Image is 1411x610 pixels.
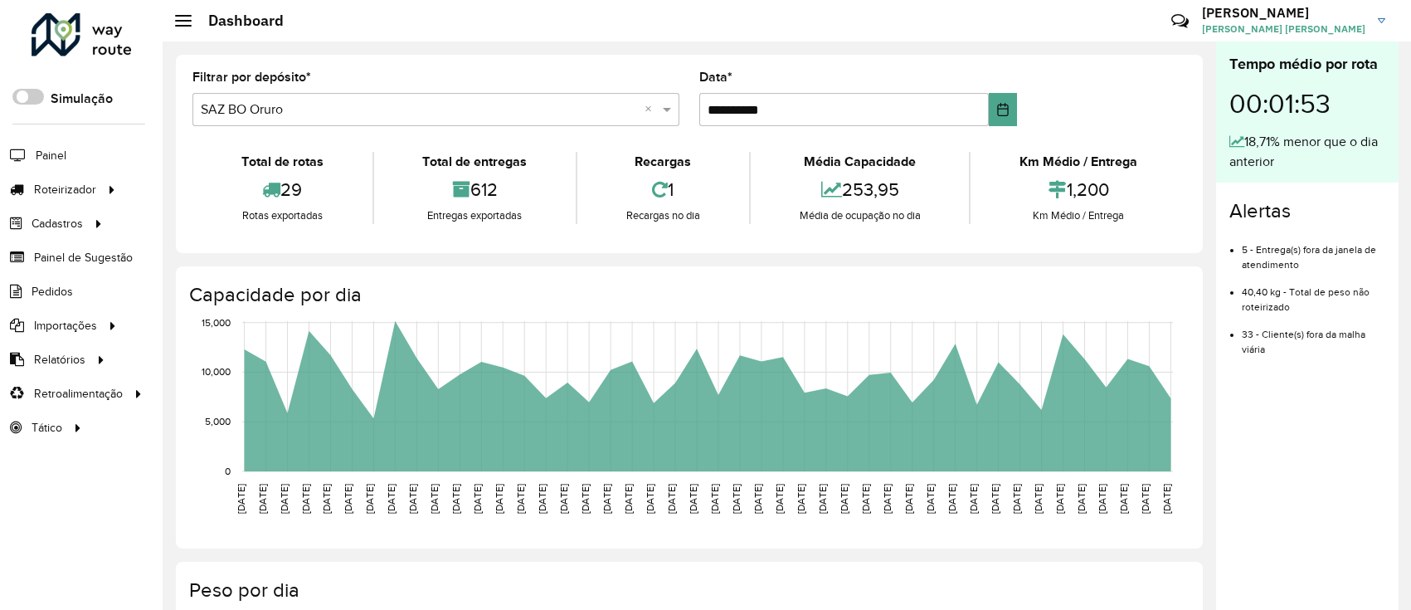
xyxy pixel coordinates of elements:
[537,484,547,514] text: [DATE]
[975,207,1182,224] div: Km Médio / Entrega
[34,249,133,266] span: Painel de Sugestão
[860,484,871,514] text: [DATE]
[731,484,742,514] text: [DATE]
[817,484,828,514] text: [DATE]
[197,152,368,172] div: Total de rotas
[378,152,572,172] div: Total de entregas
[197,172,368,207] div: 29
[755,207,966,224] div: Média de ocupação no dia
[192,67,311,87] label: Filtrar por depósito
[257,484,268,514] text: [DATE]
[1162,3,1198,39] a: Contato Rápido
[34,351,85,368] span: Relatórios
[755,152,966,172] div: Média Capacidade
[205,416,231,427] text: 5,000
[1202,5,1365,21] h3: [PERSON_NAME]
[236,484,246,514] text: [DATE]
[1161,484,1172,514] text: [DATE]
[189,283,1186,307] h4: Capacidade por dia
[197,207,368,224] div: Rotas exportadas
[1229,132,1385,172] div: 18,71% menor que o dia anterior
[968,484,979,514] text: [DATE]
[472,484,483,514] text: [DATE]
[1229,76,1385,132] div: 00:01:53
[34,181,96,198] span: Roteirizador
[321,484,332,514] text: [DATE]
[1054,484,1065,514] text: [DATE]
[1242,230,1385,272] li: 5 - Entrega(s) fora da janela de atendimento
[494,484,504,514] text: [DATE]
[558,484,569,514] text: [DATE]
[645,100,659,120] span: Clear all
[774,484,785,514] text: [DATE]
[34,317,97,334] span: Importações
[32,419,62,437] span: Tático
[378,172,572,207] div: 612
[839,484,849,514] text: [DATE]
[386,484,397,514] text: [DATE]
[755,172,966,207] div: 253,95
[882,484,893,514] text: [DATE]
[601,484,612,514] text: [DATE]
[1140,484,1151,514] text: [DATE]
[225,466,231,476] text: 0
[688,484,698,514] text: [DATE]
[699,67,732,87] label: Data
[192,12,284,30] h2: Dashboard
[1118,484,1129,514] text: [DATE]
[378,207,572,224] div: Entregas exportadas
[1229,53,1385,76] div: Tempo médio por rota
[51,89,113,109] label: Simulação
[581,172,745,207] div: 1
[645,484,655,514] text: [DATE]
[515,484,526,514] text: [DATE]
[903,484,914,514] text: [DATE]
[581,152,745,172] div: Recargas
[925,484,936,514] text: [DATE]
[202,367,231,378] text: 10,000
[752,484,763,514] text: [DATE]
[1033,484,1044,514] text: [DATE]
[189,578,1186,603] h4: Peso por dia
[580,484,591,514] text: [DATE]
[1242,272,1385,315] li: 40,40 kg - Total de peso não roteirizado
[990,484,1000,514] text: [DATE]
[709,484,720,514] text: [DATE]
[946,484,957,514] text: [DATE]
[666,484,677,514] text: [DATE]
[407,484,418,514] text: [DATE]
[202,317,231,328] text: 15,000
[1076,484,1087,514] text: [DATE]
[279,484,289,514] text: [DATE]
[1229,199,1385,223] h4: Alertas
[32,283,73,300] span: Pedidos
[975,172,1182,207] div: 1,200
[975,152,1182,172] div: Km Médio / Entrega
[343,484,353,514] text: [DATE]
[581,207,745,224] div: Recargas no dia
[1011,484,1022,514] text: [DATE]
[796,484,806,514] text: [DATE]
[32,215,83,232] span: Cadastros
[989,93,1017,126] button: Choose Date
[450,484,461,514] text: [DATE]
[1097,484,1107,514] text: [DATE]
[36,147,66,164] span: Painel
[1242,315,1385,357] li: 33 - Cliente(s) fora da malha viária
[300,484,311,514] text: [DATE]
[429,484,440,514] text: [DATE]
[623,484,634,514] text: [DATE]
[1202,22,1365,37] span: [PERSON_NAME] [PERSON_NAME]
[364,484,375,514] text: [DATE]
[34,385,123,403] span: Retroalimentação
